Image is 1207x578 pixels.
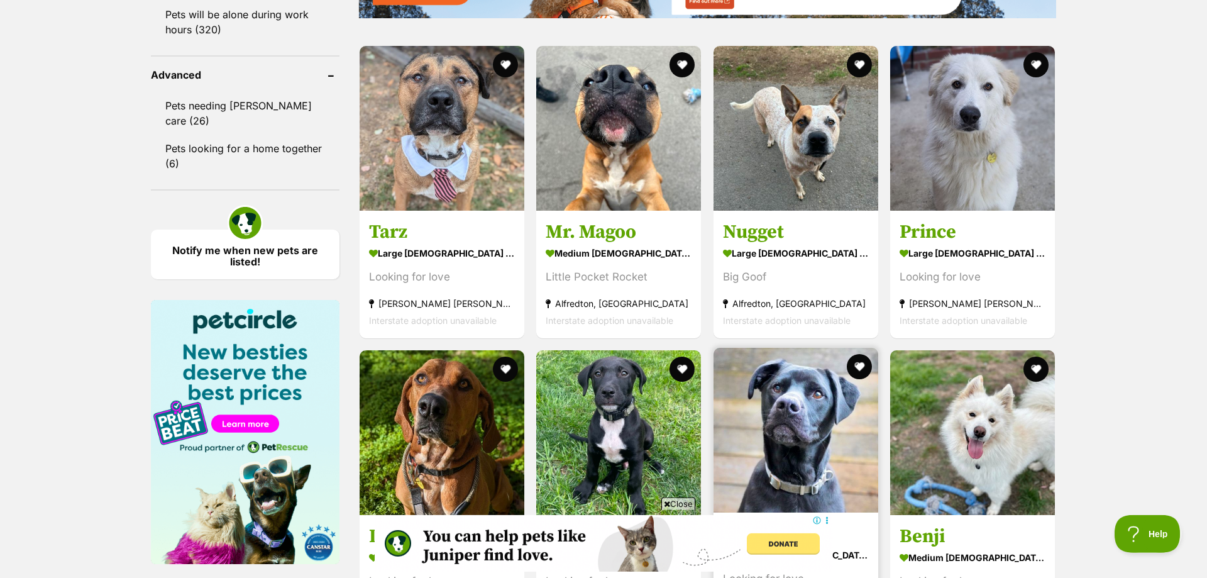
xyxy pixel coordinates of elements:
[369,524,515,548] h3: Diesel
[847,52,872,77] button: favourite
[847,354,872,379] button: favourite
[890,46,1055,211] img: Prince - Maremma Sheepdog
[723,295,869,312] strong: Alfredton, [GEOGRAPHIC_DATA]
[493,52,518,77] button: favourite
[546,244,692,262] strong: medium [DEMOGRAPHIC_DATA] Dog
[360,350,524,515] img: Diesel - Black and Tan Coonhound Dog
[723,244,869,262] strong: large [DEMOGRAPHIC_DATA] Dog
[151,230,339,279] a: Notify me when new pets are listed!
[536,350,701,515] img: Timmy - Staffordshire Bull Terrier Dog
[1023,357,1049,382] button: favourite
[661,497,695,510] span: Close
[1115,515,1182,553] iframe: Help Scout Beacon - Open
[670,357,695,382] button: favourite
[723,521,869,545] h3: Reg
[900,269,1045,286] div: Looking for love
[369,244,515,262] strong: large [DEMOGRAPHIC_DATA] Dog
[723,220,869,244] h3: Nugget
[546,315,673,326] span: Interstate adoption unavailable
[714,46,878,211] img: Nugget - Australian Cattle Dog
[900,315,1027,326] span: Interstate adoption unavailable
[369,269,515,286] div: Looking for love
[1023,52,1049,77] button: favourite
[890,350,1055,515] img: Benji - Samoyed Dog
[369,295,515,312] strong: [PERSON_NAME] [PERSON_NAME], [GEOGRAPHIC_DATA]
[151,300,339,564] img: Pet Circle promo banner
[375,515,832,572] iframe: Advertisement
[360,46,524,211] img: Tarz - German Shepherd Dog x Mastiff Dog
[723,545,869,564] strong: medium [DEMOGRAPHIC_DATA] Dog
[369,315,497,326] span: Interstate adoption unavailable
[360,211,524,338] a: Tarz large [DEMOGRAPHIC_DATA] Dog Looking for love [PERSON_NAME] [PERSON_NAME], [GEOGRAPHIC_DATA]...
[723,269,869,286] div: Big Goof
[890,211,1055,338] a: Prince large [DEMOGRAPHIC_DATA] Dog Looking for love [PERSON_NAME] [PERSON_NAME], [GEOGRAPHIC_DAT...
[670,52,695,77] button: favourite
[536,46,701,211] img: Mr. Magoo - American Staffordshire Terrier Dog
[546,269,692,286] div: Little Pocket Rocket
[723,315,851,326] span: Interstate adoption unavailable
[151,135,339,177] a: Pets looking for a home together (6)
[714,211,878,338] a: Nugget large [DEMOGRAPHIC_DATA] Dog Big Goof Alfredton, [GEOGRAPHIC_DATA] Interstate adoption una...
[900,244,1045,262] strong: large [DEMOGRAPHIC_DATA] Dog
[151,1,339,43] a: Pets will be alone during work hours (320)
[369,220,515,244] h3: Tarz
[369,548,515,566] strong: large [DEMOGRAPHIC_DATA] Dog
[714,348,878,513] img: Reg - Labrador x Staffordshire Bull Terrier Dog
[900,524,1045,548] h3: Benji
[900,295,1045,312] strong: [PERSON_NAME] [PERSON_NAME], [GEOGRAPHIC_DATA]
[546,295,692,312] strong: Alfredton, [GEOGRAPHIC_DATA]
[546,220,692,244] h3: Mr. Magoo
[536,211,701,338] a: Mr. Magoo medium [DEMOGRAPHIC_DATA] Dog Little Pocket Rocket Alfredton, [GEOGRAPHIC_DATA] Interst...
[900,220,1045,244] h3: Prince
[151,69,339,81] header: Advanced
[493,357,518,382] button: favourite
[151,92,339,134] a: Pets needing [PERSON_NAME] care (26)
[900,548,1045,566] strong: medium [DEMOGRAPHIC_DATA] Dog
